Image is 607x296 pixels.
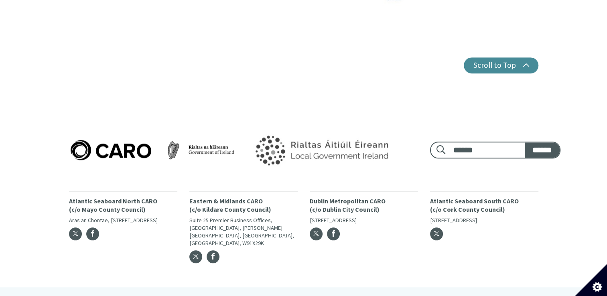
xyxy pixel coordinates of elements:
img: Government of Ireland logo [237,125,404,175]
a: Twitter [430,227,443,240]
p: Eastern & Midlands CARO (c/o Kildare County Council) [189,197,298,214]
p: Atlantic Seaboard North CARO (c/o Mayo County Council) [69,197,177,214]
img: Caro logo [69,138,236,162]
a: Facebook [86,227,99,240]
p: Suite 25 Premier Business Offices, [GEOGRAPHIC_DATA], [PERSON_NAME][GEOGRAPHIC_DATA], [GEOGRAPHIC... [189,217,298,247]
p: Dublin Metropolitan CARO (c/o Dublin City Council) [310,197,418,214]
a: Twitter [69,227,82,240]
a: Twitter [189,250,202,263]
p: [STREET_ADDRESS] [430,217,538,224]
p: Atlantic Seaboard South CARO (c/o Cork County Council) [430,197,538,214]
button: Set cookie preferences [575,264,607,296]
a: Facebook [207,250,219,263]
a: Facebook [327,227,340,240]
p: Aras an Chontae, [STREET_ADDRESS] [69,217,177,224]
p: [STREET_ADDRESS] [310,217,418,224]
button: Scroll to Top [464,57,538,73]
a: Twitter [310,227,323,240]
